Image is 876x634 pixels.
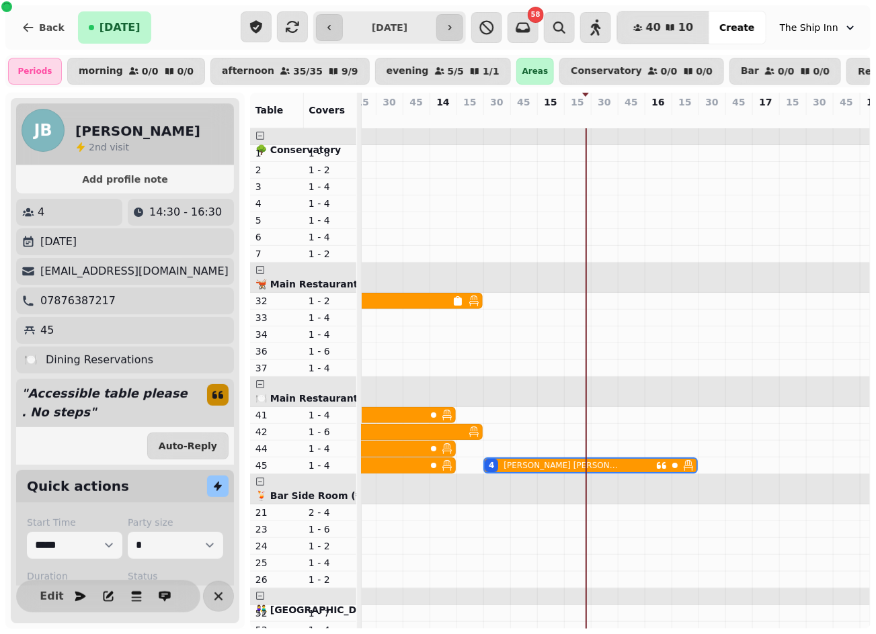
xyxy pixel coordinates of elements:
p: 45 [840,95,852,109]
span: 10 [678,22,693,33]
p: " Accessible table please . No steps " [16,379,196,427]
p: 26 [255,573,298,586]
p: 52 [255,606,298,620]
p: 1 - 4 [309,328,351,341]
label: Status [128,570,223,583]
p: 0 [841,111,852,125]
p: 1 - 7 [309,606,351,620]
button: The Ship Inn [772,15,865,40]
p: 0 [680,111,690,125]
p: 0 [599,111,610,125]
p: 1 - 4 [309,230,351,244]
p: 35 / 35 [293,66,323,76]
label: Duration [27,570,122,583]
button: evening5/51/1 [375,58,511,85]
p: 0 [760,111,771,125]
p: 1 - 4 [309,442,351,455]
p: 1 - 4 [309,408,351,422]
p: 5 [411,111,422,125]
p: 2 - 4 [309,506,351,519]
div: Areas [516,58,555,85]
span: The Ship Inn [780,21,838,34]
p: 1 / 1 [483,66,500,76]
p: 0 / 0 [696,66,713,76]
p: 0 [545,111,556,125]
h2: [PERSON_NAME] [75,122,200,140]
p: 1 - 4 [309,556,351,570]
p: 15 [544,95,557,109]
p: 0 [357,111,368,125]
button: Add profile note [22,171,229,188]
span: Add profile note [32,175,218,184]
span: 🍹 Bar Side Room (*20s) [255,490,383,501]
p: 0 [438,111,448,125]
p: 1 - 2 [309,294,351,308]
p: [EMAIL_ADDRESS][DOMAIN_NAME] [40,263,229,279]
p: 9 / 9 [342,66,358,76]
label: Party size [128,516,223,529]
p: 1 - 4 [309,311,351,324]
span: 58 [531,11,541,18]
div: 4 [489,460,494,471]
span: 👫 [GEOGRAPHIC_DATA] [255,604,381,615]
p: evening [387,66,429,77]
p: morning [79,66,123,77]
p: 0 [465,111,475,125]
p: 0 / 0 [177,66,194,76]
p: 1 - 4 [309,361,351,375]
p: 33 [255,311,298,324]
p: 0 / 0 [813,66,830,76]
p: 0 [572,111,583,125]
p: 30 [490,95,503,109]
p: 41 [255,408,298,422]
p: 1 - 4 [309,214,351,227]
p: 45 [40,322,54,338]
span: Covers [309,105,346,116]
p: 0 / 0 [661,66,678,76]
p: 45 [625,95,637,109]
p: 15 [356,95,368,109]
p: 30 [705,95,718,109]
span: JB [34,122,52,138]
p: 0 [626,111,637,125]
p: 24 [255,539,298,553]
label: Start Time [27,516,122,529]
span: [DATE] [99,22,141,33]
p: 30 [813,95,826,109]
p: 45 [409,95,422,109]
button: afternoon35/359/9 [210,58,370,85]
p: 1 - 6 [309,345,351,358]
p: 45 [517,95,530,109]
p: 🍽️ [24,352,38,368]
button: Bar0/00/0 [729,58,841,85]
p: 1 - 8 [309,146,351,160]
p: 7 [255,247,298,261]
p: afternoon [222,66,274,77]
p: Dining Reservations [46,352,153,368]
span: Back [39,23,65,32]
span: Create [719,23,754,32]
p: 1 - 2 [309,163,351,177]
div: Periods [8,58,62,85]
button: 4010 [617,11,710,44]
span: nd [95,142,110,152]
h2: Quick actions [27,477,129,496]
p: 5 / 5 [448,66,465,76]
p: 0 [707,111,717,125]
p: 32 [255,294,298,308]
p: 30 [383,95,395,109]
p: 36 [255,345,298,358]
p: 3 [255,180,298,193]
p: 5 [255,214,298,227]
p: 1 - 4 [309,180,351,193]
p: 37 [255,361,298,375]
p: 0 [787,111,798,125]
p: 1 - 6 [309,523,351,536]
button: [DATE] [78,11,151,44]
p: 0 / 0 [778,66,795,76]
p: 6 [255,230,298,244]
p: 0 [653,111,664,125]
p: 16 [651,95,664,109]
p: 4 [255,197,298,210]
p: 0 [733,111,744,125]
